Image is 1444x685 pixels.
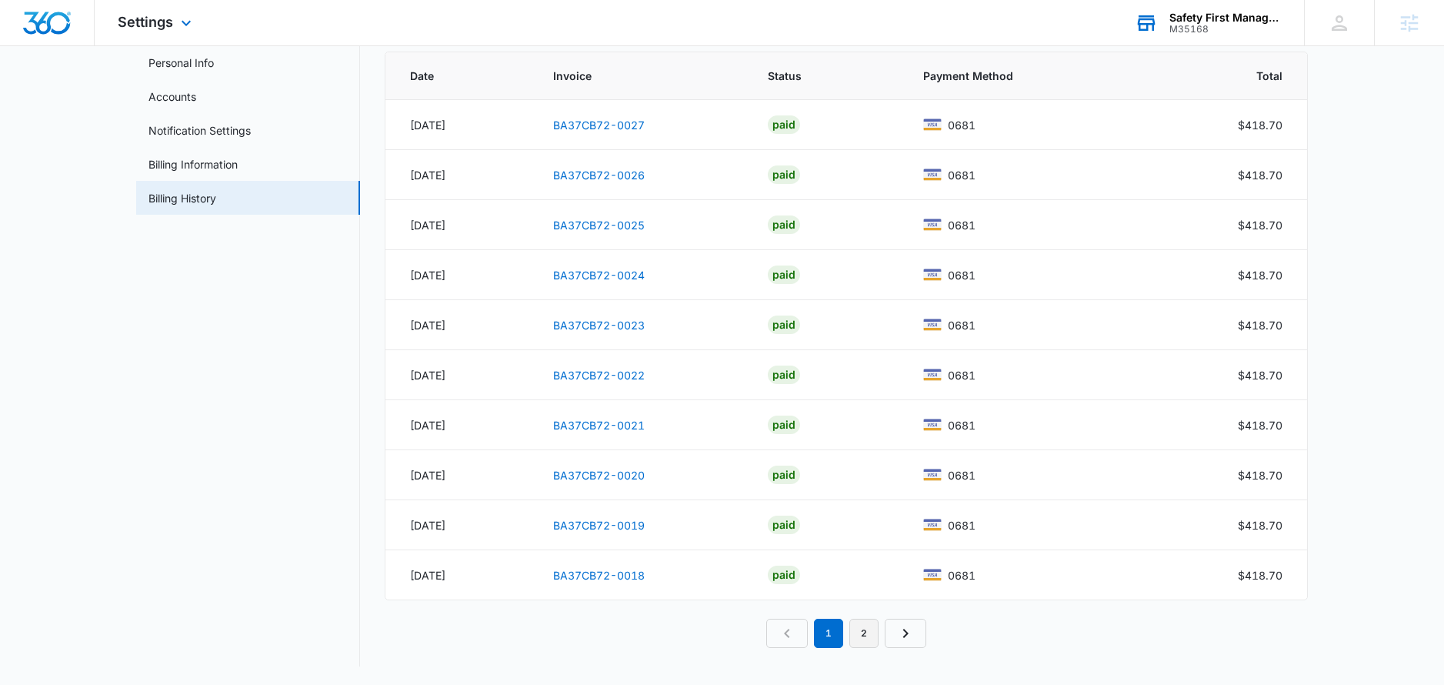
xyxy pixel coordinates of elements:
a: BA37CB72-0023 [553,319,645,332]
a: BA37CB72-0018 [553,569,645,582]
span: Payment Method [923,68,1113,84]
td: $418.70 [1154,400,1307,450]
span: Date [410,68,494,84]
a: BA37CB72-0024 [553,269,645,282]
div: PAID [768,466,800,484]
span: brandLabels.visa ending with [948,317,975,333]
td: [DATE] [385,300,535,350]
td: $418.70 [1154,150,1307,200]
td: [DATE] [385,100,535,150]
div: PAID [768,366,800,384]
div: PAID [768,566,800,584]
a: BA37CB72-0021 [553,419,645,432]
div: PAID [768,516,800,534]
td: [DATE] [385,400,535,450]
td: [DATE] [385,150,535,200]
a: BA37CB72-0026 [553,169,645,182]
td: [DATE] [385,250,535,300]
div: PAID [768,115,800,134]
div: account id [1169,24,1282,35]
div: PAID [768,216,800,234]
span: brandLabels.visa ending with [948,167,975,183]
span: brandLabels.visa ending with [948,117,975,133]
span: brandLabels.visa ending with [948,267,975,283]
td: $418.70 [1154,100,1307,150]
a: BA37CB72-0025 [553,219,645,232]
span: brandLabels.visa ending with [948,217,975,233]
span: brandLabels.visa ending with [948,367,975,383]
td: $418.70 [1154,550,1307,600]
td: $418.70 [1154,250,1307,300]
td: [DATE] [385,450,535,500]
span: Total [1195,68,1282,84]
div: PAID [768,316,800,334]
a: Notification Settings [148,122,251,139]
td: $418.70 [1154,500,1307,550]
td: $418.70 [1154,200,1307,250]
em: 1 [814,619,843,648]
td: $418.70 [1154,300,1307,350]
td: $418.70 [1154,450,1307,500]
span: brandLabels.visa ending with [948,467,975,483]
a: BA37CB72-0019 [553,519,645,532]
a: Personal Info [148,55,214,71]
nav: Pagination [766,619,926,648]
span: brandLabels.visa ending with [948,417,975,433]
a: BA37CB72-0022 [553,369,645,382]
td: [DATE] [385,550,535,600]
div: PAID [768,165,800,184]
a: Page 2 [849,619,879,648]
span: brandLabels.visa ending with [948,517,975,533]
a: Billing Information [148,156,238,172]
a: Billing History [148,190,216,206]
td: [DATE] [385,500,535,550]
td: [DATE] [385,350,535,400]
a: Accounts [148,89,196,105]
span: Settings [118,14,173,30]
td: [DATE] [385,200,535,250]
div: PAID [768,416,800,434]
div: account name [1169,12,1282,24]
a: BA37CB72-0027 [553,119,645,132]
span: Status [768,68,864,84]
td: $418.70 [1154,350,1307,400]
span: brandLabels.visa ending with [948,567,975,583]
span: Invoice [553,68,709,84]
div: PAID [768,266,800,284]
a: Next Page [885,619,926,648]
a: BA37CB72-0020 [553,469,645,482]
